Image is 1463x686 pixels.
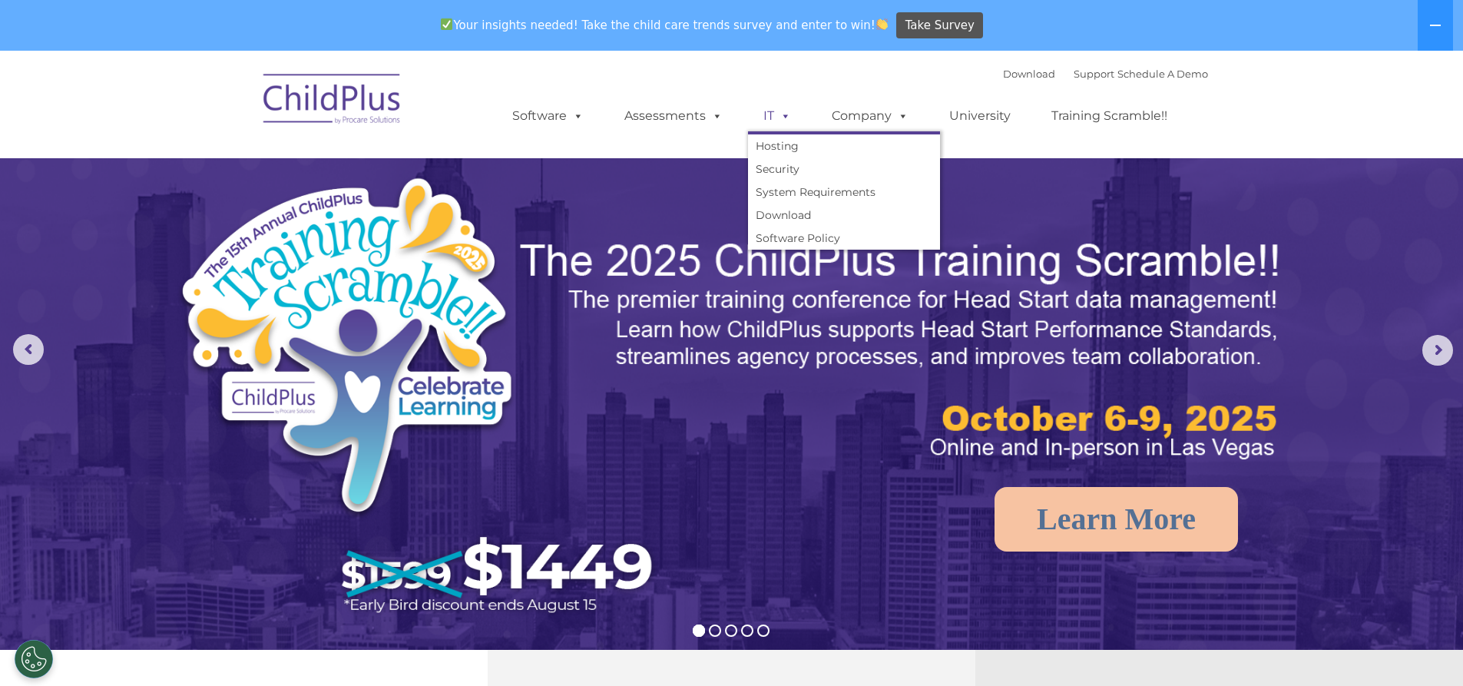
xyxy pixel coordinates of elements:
img: 👏 [876,18,888,30]
span: Take Survey [905,12,975,39]
a: Software [497,101,599,131]
a: Take Survey [896,12,983,39]
a: Schedule A Demo [1117,68,1208,80]
span: Your insights needed! Take the child care trends survey and enter to win! [435,10,895,40]
span: Phone number [213,164,279,176]
a: Company [816,101,924,131]
a: Learn More [995,487,1238,552]
img: ✅ [441,18,452,30]
a: Software Policy [748,227,940,250]
a: Training Scramble!! [1036,101,1183,131]
span: Last name [213,101,260,113]
a: Assessments [609,101,738,131]
a: IT [748,101,806,131]
button: Cookies Settings [15,640,53,678]
a: Support [1074,68,1114,80]
a: Download [1003,68,1055,80]
img: ChildPlus by Procare Solutions [256,63,409,140]
a: System Requirements [748,181,940,204]
a: Hosting [748,134,940,157]
font: | [1003,68,1208,80]
a: Security [748,157,940,181]
a: University [934,101,1026,131]
a: Download [748,204,940,227]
